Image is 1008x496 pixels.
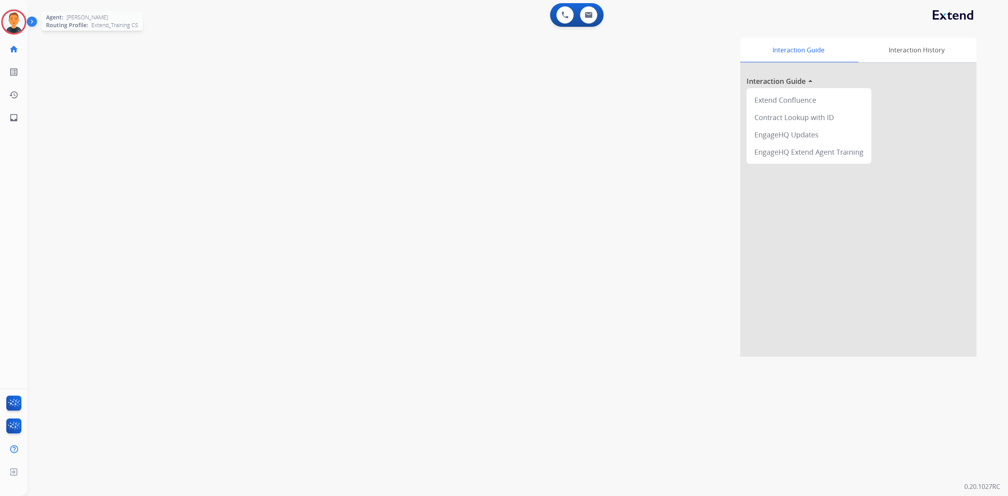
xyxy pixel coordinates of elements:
span: Routing Profile: [46,21,88,29]
div: Contract Lookup with ID [750,109,868,126]
span: [PERSON_NAME] [67,13,108,21]
div: Interaction Guide [740,38,856,62]
div: Interaction History [856,38,976,62]
div: EngageHQ Updates [750,126,868,143]
mat-icon: history [9,90,19,100]
p: 0.20.1027RC [964,482,1000,491]
span: Extend_Training CS [91,21,138,29]
img: avatar [3,11,25,33]
span: Agent: [46,13,63,21]
mat-icon: home [9,44,19,54]
div: Extend Confluence [750,91,868,109]
mat-icon: inbox [9,113,19,122]
div: EngageHQ Extend Agent Training [750,143,868,161]
mat-icon: list_alt [9,67,19,77]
